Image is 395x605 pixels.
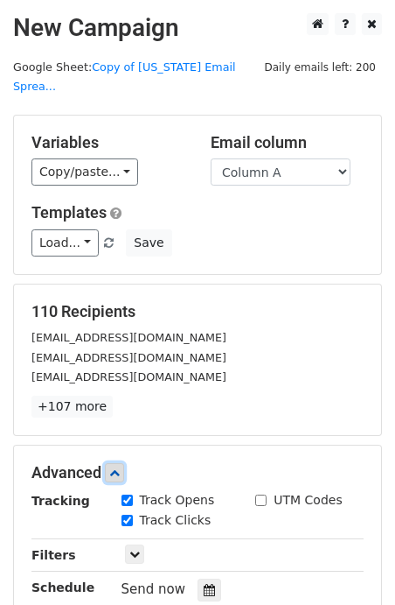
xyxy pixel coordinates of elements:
[31,396,113,418] a: +107 more
[13,13,382,43] h2: New Campaign
[258,60,382,74] a: Daily emails left: 200
[31,331,226,344] small: [EMAIL_ADDRESS][DOMAIN_NAME]
[31,158,138,186] a: Copy/paste...
[140,491,215,510] label: Track Opens
[258,58,382,77] span: Daily emails left: 200
[31,548,76,562] strong: Filters
[31,463,364,482] h5: Advanced
[31,351,226,364] small: [EMAIL_ADDRESS][DOMAIN_NAME]
[126,229,171,257] button: Save
[31,203,107,222] a: Templates
[211,133,364,152] h5: Email column
[31,229,99,257] a: Load...
[121,581,186,597] span: Send now
[31,302,364,321] h5: 110 Recipients
[31,133,184,152] h5: Variables
[13,60,236,94] a: Copy of [US_STATE] Email Sprea...
[31,494,90,508] strong: Tracking
[13,60,236,94] small: Google Sheet:
[274,491,342,510] label: UTM Codes
[31,370,226,383] small: [EMAIL_ADDRESS][DOMAIN_NAME]
[31,580,94,594] strong: Schedule
[308,521,395,605] iframe: Chat Widget
[140,511,211,530] label: Track Clicks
